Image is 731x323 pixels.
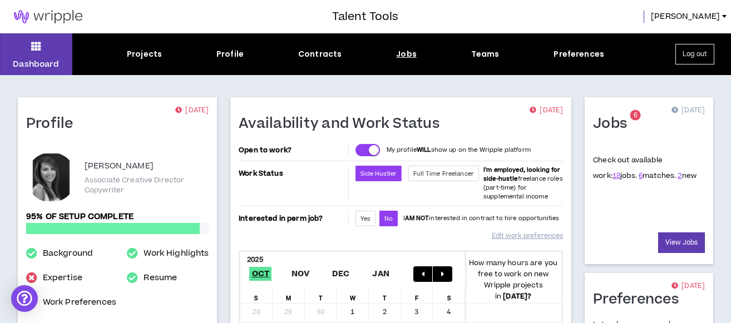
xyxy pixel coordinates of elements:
[413,170,474,178] span: Full Time Freelancer
[675,44,714,64] button: Log out
[613,171,637,181] span: jobs.
[26,211,209,223] p: 95% of setup complete
[613,171,620,181] a: 18
[630,110,641,121] sup: 6
[239,166,345,181] p: Work Status
[289,267,312,281] span: Nov
[593,115,635,133] h1: Jobs
[330,267,352,281] span: Dec
[671,105,705,116] p: [DATE]
[360,215,371,223] span: Yes
[678,171,697,181] span: new
[26,115,82,133] h1: Profile
[651,11,720,23] span: [PERSON_NAME]
[370,267,392,281] span: Jan
[530,105,563,116] p: [DATE]
[43,296,116,309] a: Work Preferences
[239,115,448,133] h1: Availability and Work Status
[85,175,209,195] p: Associate Creative Director Copywriter
[369,286,401,303] div: T
[401,286,433,303] div: F
[403,214,559,223] p: I interested in contract to hire opportunities
[337,286,369,303] div: W
[387,146,531,155] p: My profile show up on the Wripple platform
[471,48,500,60] div: Teams
[239,211,345,226] p: Interested in perm job?
[11,285,38,312] div: Open Intercom Messenger
[240,286,273,303] div: S
[593,291,687,309] h1: Preferences
[144,271,177,285] a: Resume
[305,286,337,303] div: T
[634,111,638,120] span: 6
[298,48,342,60] div: Contracts
[417,146,431,154] strong: WILL
[405,214,429,222] strong: AM NOT
[465,257,561,302] p: How many hours are you free to work on new Wripple projects in
[175,105,209,116] p: [DATE]
[273,286,305,303] div: M
[43,271,82,285] a: Expertise
[554,48,604,60] div: Preferences
[384,215,393,223] span: No
[503,291,531,301] b: [DATE] ?
[239,146,345,155] p: Open to work?
[247,255,263,265] b: 2025
[13,58,59,70] p: Dashboard
[639,171,643,181] a: 6
[658,232,705,253] a: View Jobs
[216,48,244,60] div: Profile
[671,281,705,292] p: [DATE]
[43,247,93,260] a: Background
[249,267,271,281] span: Oct
[85,160,154,173] p: [PERSON_NAME]
[332,8,398,25] h3: Talent Tools
[639,171,676,181] span: matches.
[26,152,76,202] div: Denise C.
[483,166,563,201] span: freelance roles (part-time) for supplemental income
[678,171,681,181] a: 2
[144,247,209,260] a: Work Highlights
[396,48,417,60] div: Jobs
[492,226,563,246] a: Edit work preferences
[593,155,697,181] p: Check out available work:
[433,286,465,303] div: S
[127,48,162,60] div: Projects
[483,166,561,183] b: I'm employed, looking for side-hustle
